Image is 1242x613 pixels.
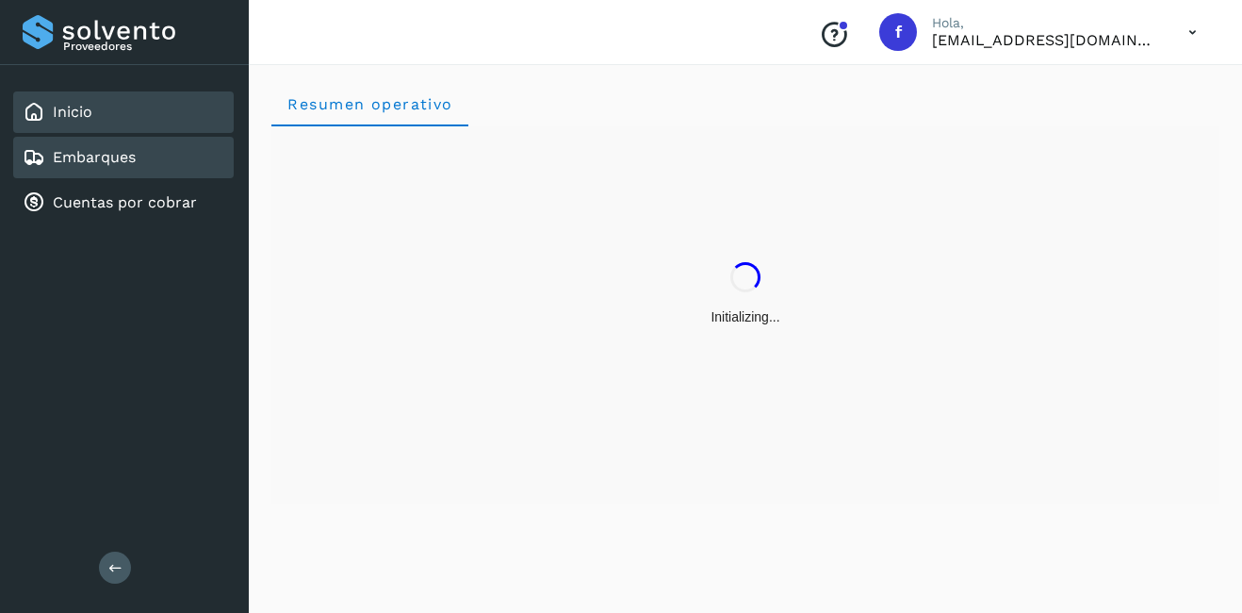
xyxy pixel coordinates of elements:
[932,15,1158,31] p: Hola,
[63,40,226,53] p: Proveedores
[53,103,92,121] a: Inicio
[932,31,1158,49] p: facturacion@protransport.com.mx
[13,91,234,133] div: Inicio
[286,95,453,113] span: Resumen operativo
[53,148,136,166] a: Embarques
[13,137,234,178] div: Embarques
[13,182,234,224] div: Cuentas por cobrar
[53,193,197,211] a: Cuentas por cobrar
